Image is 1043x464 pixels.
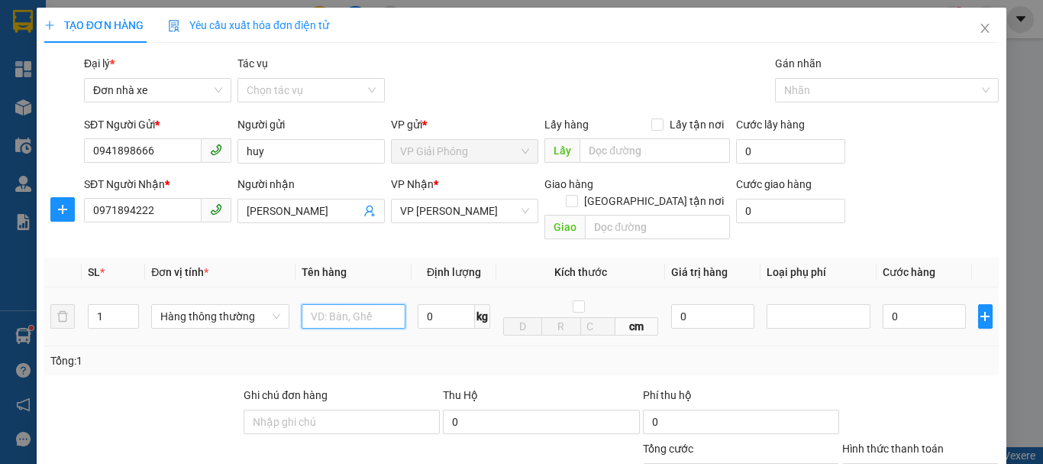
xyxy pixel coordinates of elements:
[580,317,615,336] input: C
[475,304,490,329] span: kg
[237,116,385,133] div: Người gửi
[615,317,659,336] span: cm
[163,81,199,92] span: Website
[585,215,730,239] input: Dọc đường
[244,410,440,434] input: Ghi chú đơn hàng
[84,57,115,70] span: Đại lý
[391,116,538,133] div: VP gửi
[964,8,1006,50] button: Close
[88,266,100,278] span: SL
[51,203,74,216] span: plus
[84,116,231,133] div: SĐT Người Gửi
[391,178,434,190] span: VP Nhận
[160,305,280,328] span: Hàng thông thường
[50,304,75,329] button: delete
[979,22,991,34] span: close
[210,144,222,156] span: phone
[170,45,293,61] strong: PHIẾU GỬI HÀNG
[168,20,180,32] img: icon
[503,317,542,336] input: D
[736,199,845,223] input: Cước giao hàng
[775,57,822,70] label: Gán nhãn
[736,118,805,131] label: Cước lấy hàng
[163,79,299,93] strong: : [DOMAIN_NAME]
[842,443,944,455] label: Hình thức thanh toán
[84,176,231,193] div: SĐT Người Nhận
[643,443,693,455] span: Tổng cước
[19,24,91,96] img: logo
[210,203,222,216] span: phone
[671,304,754,329] input: 0
[664,116,730,133] span: Lấy tận nơi
[541,317,580,336] input: R
[544,215,585,239] span: Giao
[302,266,347,278] span: Tên hàng
[643,387,839,410] div: Phí thu hộ
[883,266,935,278] span: Cước hàng
[978,304,993,329] button: plus
[580,138,730,163] input: Dọc đường
[554,266,607,278] span: Kích thước
[93,79,222,102] span: Đơn nhà xe
[578,193,730,209] span: [GEOGRAPHIC_DATA] tận nơi
[151,266,208,278] span: Đơn vị tính
[50,352,404,369] div: Tổng: 1
[443,389,478,401] span: Thu Hộ
[50,197,75,222] button: plus
[544,138,580,163] span: Lấy
[128,26,335,42] strong: CÔNG TY TNHH VĨNH QUANG
[237,57,268,70] label: Tác vụ
[244,389,328,401] label: Ghi chú đơn hàng
[363,205,376,217] span: user-add
[671,266,728,278] span: Giá trị hàng
[168,19,329,31] span: Yêu cầu xuất hóa đơn điện tử
[427,266,481,278] span: Định lượng
[44,20,55,31] span: plus
[736,178,812,190] label: Cước giao hàng
[182,64,281,76] strong: Hotline : 0889 23 23 23
[237,176,385,193] div: Người nhận
[979,310,992,323] span: plus
[760,258,877,287] th: Loại phụ phí
[44,19,144,31] span: TẠO ĐƠN HÀNG
[544,118,589,131] span: Lấy hàng
[736,139,845,164] input: Cước lấy hàng
[400,200,529,222] span: VP LÊ HỒNG PHONG
[544,178,593,190] span: Giao hàng
[302,304,405,329] input: VD: Bàn, Ghế
[400,140,529,163] span: VP Giải Phóng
